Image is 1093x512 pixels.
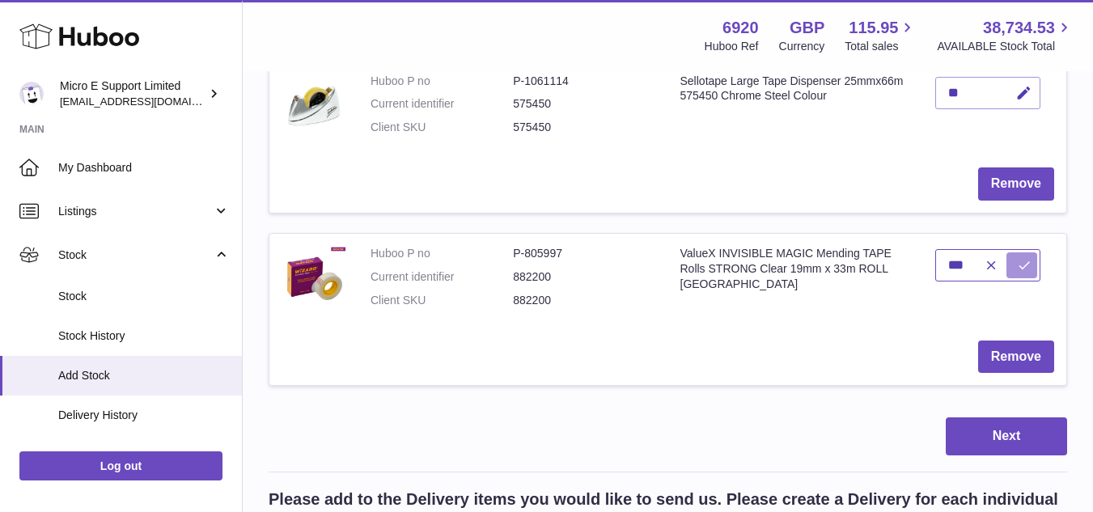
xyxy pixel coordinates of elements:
[58,289,230,304] span: Stock
[845,17,917,54] a: 115.95 Total sales
[58,368,230,383] span: Add Stock
[58,447,230,463] span: ASN Uploads
[19,451,222,480] a: Log out
[937,39,1074,54] span: AVAILABLE Stock Total
[19,82,44,106] img: contact@micropcsupport.com
[60,78,205,109] div: Micro E Support Limited
[983,17,1055,39] span: 38,734.53
[668,61,923,156] td: Sellotape Large Tape Dispenser 25mmx66m 575450 Chrome Steel Colour
[58,204,213,219] span: Listings
[513,293,655,308] dd: 882200
[722,17,759,39] strong: 6920
[513,246,655,261] dd: P-805997
[371,246,513,261] dt: Huboo P no
[282,246,346,311] img: ValueX INVISIBLE MAGIC Mending TAPE Rolls STRONG Clear 19mm x 33m ROLL NEW UK
[58,408,230,423] span: Delivery History
[779,39,825,54] div: Currency
[58,328,230,344] span: Stock History
[371,269,513,285] dt: Current identifier
[946,417,1067,455] button: Next
[513,96,655,112] dd: 575450
[978,167,1054,201] button: Remove
[790,17,824,39] strong: GBP
[60,95,238,108] span: [EMAIL_ADDRESS][DOMAIN_NAME]
[513,120,655,135] dd: 575450
[937,17,1074,54] a: 38,734.53 AVAILABLE Stock Total
[371,74,513,89] dt: Huboo P no
[371,293,513,308] dt: Client SKU
[371,96,513,112] dt: Current identifier
[58,248,213,263] span: Stock
[845,39,917,54] span: Total sales
[849,17,898,39] span: 115.95
[978,341,1054,374] button: Remove
[58,160,230,176] span: My Dashboard
[513,74,655,89] dd: P-1061114
[513,269,655,285] dd: 882200
[282,74,346,138] img: Sellotape Large Tape Dispenser 25mmx66m 575450 Chrome Steel Colour
[668,234,923,328] td: ValueX INVISIBLE MAGIC Mending TAPE Rolls STRONG Clear 19mm x 33m ROLL [GEOGRAPHIC_DATA]
[705,39,759,54] div: Huboo Ref
[371,120,513,135] dt: Client SKU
